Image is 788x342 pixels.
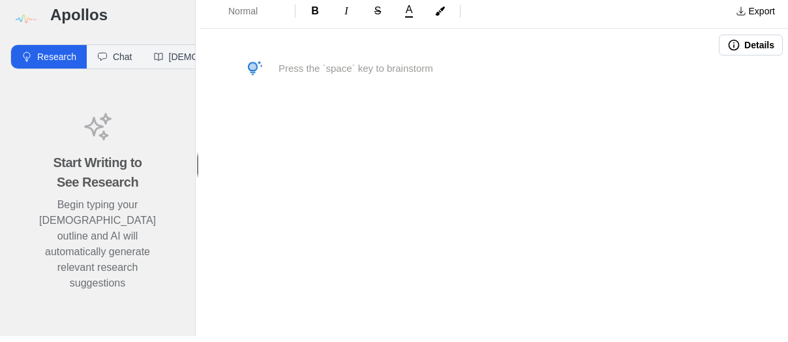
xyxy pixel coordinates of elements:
h4: Start Writing to See Research [42,159,153,198]
span: Normal [228,10,274,23]
span: I [344,11,348,22]
button: Formatting Options [205,5,290,29]
button: A [395,8,423,26]
span: A [406,10,413,21]
button: Export [728,7,783,27]
button: Format Bold [301,7,329,27]
button: [DEMOGRAPHIC_DATA] [143,51,282,74]
img: logo [10,10,40,40]
button: Details [719,40,783,61]
button: Chat [87,51,143,74]
span: B [311,11,319,22]
button: Format Strikethrough [363,7,392,27]
span: S [374,11,382,22]
h3: Apollos [50,10,185,31]
p: Begin typing your [DEMOGRAPHIC_DATA] outline and AI will automatically generate relevant research... [39,203,156,297]
button: Research [11,51,87,74]
button: Format Italics [332,7,361,27]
